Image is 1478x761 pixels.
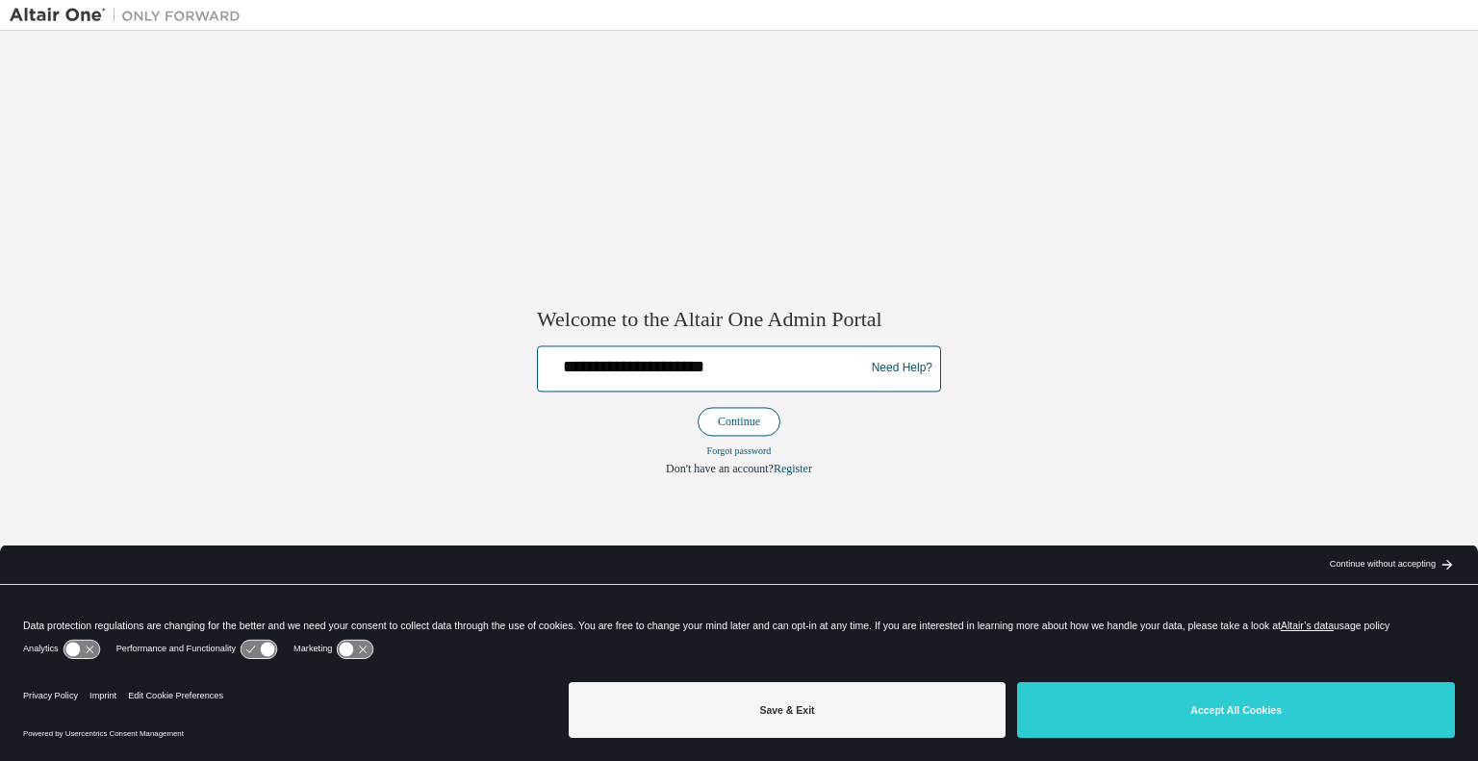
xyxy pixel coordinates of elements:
[10,6,250,25] img: Altair One
[872,368,932,369] a: Need Help?
[707,445,772,456] a: Forgot password
[537,307,941,334] h2: Welcome to the Altair One Admin Portal
[774,462,812,475] a: Register
[698,407,780,436] button: Continue
[666,462,774,475] span: Don't have an account?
